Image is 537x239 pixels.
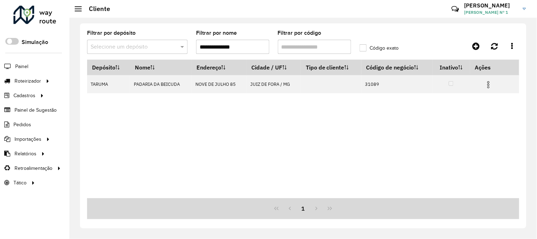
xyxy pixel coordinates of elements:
[464,2,518,9] h3: [PERSON_NAME]
[361,60,433,75] th: Código de negócio
[130,60,192,75] th: Nome
[13,179,27,187] span: Tático
[130,75,192,93] td: PADARIA DA BEICUDA
[13,92,35,99] span: Cadastros
[464,9,518,16] span: [PERSON_NAME] Nº 1
[360,44,399,52] label: Código exato
[15,77,41,85] span: Roteirizador
[15,106,57,114] span: Painel de Sugestão
[15,63,28,70] span: Painel
[192,60,247,75] th: Endereço
[22,38,48,46] label: Simulação
[247,60,301,75] th: Cidade / UF
[82,5,110,13] h2: Cliente
[361,75,433,93] td: 31089
[15,165,52,172] span: Retroalimentação
[192,75,247,93] td: NOVE DE JULHO 85
[87,29,136,37] label: Filtrar por depósito
[433,60,470,75] th: Inativo
[297,202,310,215] button: 1
[470,60,513,75] th: Ações
[15,135,41,143] span: Importações
[447,1,463,17] a: Contato Rápido
[247,75,301,93] td: JUIZ DE FORA / MG
[87,60,130,75] th: Depósito
[278,29,321,37] label: Filtrar por código
[301,60,361,75] th: Tipo de cliente
[15,150,36,157] span: Relatórios
[196,29,237,37] label: Filtrar por nome
[87,75,130,93] td: TARUMA
[13,121,31,128] span: Pedidos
